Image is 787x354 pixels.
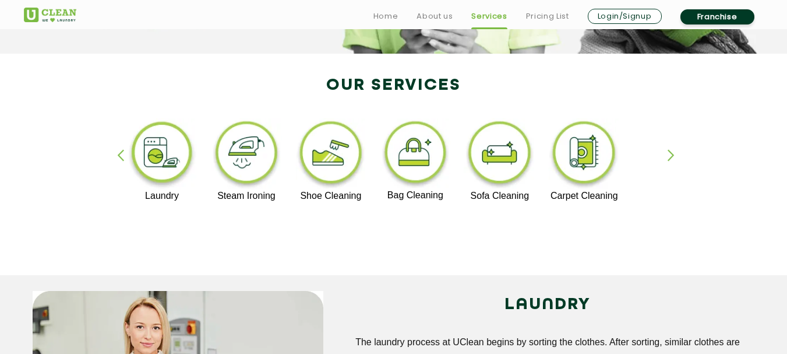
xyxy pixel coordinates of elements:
[211,191,283,201] p: Steam Ironing
[548,118,620,191] img: carpet_cleaning_11zon.webp
[211,118,283,191] img: steam_ironing_11zon.webp
[295,191,367,201] p: Shoe Cleaning
[526,9,569,23] a: Pricing List
[417,9,453,23] a: About us
[24,8,76,22] img: UClean Laundry and Dry Cleaning
[548,191,620,201] p: Carpet Cleaning
[373,9,398,23] a: Home
[471,9,507,23] a: Services
[464,191,535,201] p: Sofa Cleaning
[680,9,754,24] a: Franchise
[295,118,367,191] img: shoe_cleaning_11zon.webp
[126,191,198,201] p: Laundry
[341,291,755,319] h2: LAUNDRY
[126,118,198,191] img: laundry_cleaning_11zon.webp
[464,118,535,191] img: sofa_cleaning_11zon.webp
[380,190,451,201] p: Bag Cleaning
[588,9,662,24] a: Login/Signup
[380,118,451,190] img: bag_cleaning_11zon.webp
